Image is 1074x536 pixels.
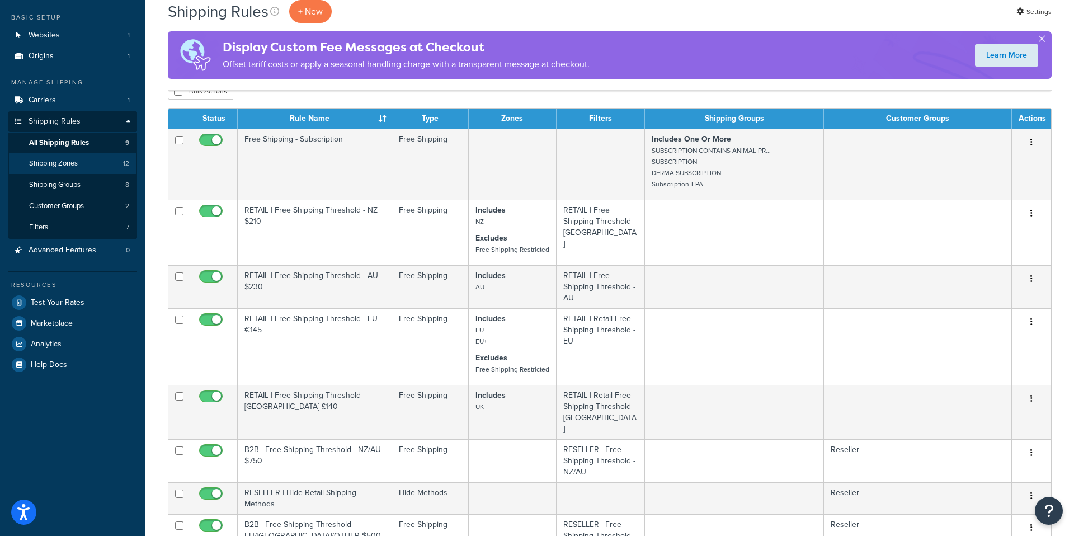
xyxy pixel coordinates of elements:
small: NZ [475,217,484,227]
td: Reseller [824,482,1012,514]
a: Shipping Rules [8,111,137,132]
th: Actions [1012,109,1051,129]
strong: Includes [475,389,506,401]
li: Origins [8,46,137,67]
th: Customer Groups [824,109,1012,129]
a: Filters 7 [8,217,137,238]
a: Advanced Features 0 [8,240,137,261]
li: All Shipping Rules [8,133,137,153]
span: Marketplace [31,319,73,328]
li: Advanced Features [8,240,137,261]
a: Customer Groups 2 [8,196,137,217]
td: RETAIL | Retail Free Shipping Threshold - EU [557,308,645,385]
a: Help Docs [8,355,137,375]
span: Websites [29,31,60,40]
span: 1 [128,31,130,40]
a: Test Your Rates [8,293,137,313]
li: Shipping Rules [8,111,137,239]
td: RETAIL | Free Shipping Threshold - EU €145 [238,308,392,385]
strong: Includes [475,204,506,216]
strong: Includes One Or More [652,133,731,145]
th: Status [190,109,238,129]
th: Type [392,109,469,129]
li: Carriers [8,90,137,111]
td: RESELLER | Free Shipping Threshold - NZ/AU [557,439,645,482]
small: Free Shipping Restricted [475,364,549,374]
li: Customer Groups [8,196,137,217]
td: RETAIL | Free Shipping Threshold - [GEOGRAPHIC_DATA] £140 [238,385,392,439]
li: Shipping Groups [8,175,137,195]
a: Shipping Groups 8 [8,175,137,195]
small: Free Shipping Restricted [475,245,549,255]
a: Carriers 1 [8,90,137,111]
span: 1 [128,51,130,61]
td: RETAIL | Free Shipping Threshold - AU $230 [238,265,392,308]
td: RETAIL | Free Shipping Threshold - NZ $210 [238,200,392,265]
span: All Shipping Rules [29,138,89,148]
td: Free Shipping - Subscription [238,129,392,200]
span: Test Your Rates [31,298,84,308]
small: UK [475,402,484,412]
h4: Display Custom Fee Messages at Checkout [223,38,590,57]
span: Help Docs [31,360,67,370]
span: 0 [126,246,130,255]
span: Carriers [29,96,56,105]
img: duties-banner-06bc72dcb5fe05cb3f9472aba00be2ae8eb53ab6f0d8bb03d382ba314ac3c341.png [168,31,223,79]
span: 2 [125,201,129,211]
span: 9 [125,138,129,148]
span: 7 [126,223,129,232]
td: Free Shipping [392,439,469,482]
a: Settings [1016,4,1052,20]
button: Open Resource Center [1035,497,1063,525]
td: RESELLER | Hide Retail Shipping Methods [238,482,392,514]
strong: Includes [475,270,506,281]
a: Analytics [8,334,137,354]
th: Filters [557,109,645,129]
li: Filters [8,217,137,238]
td: RETAIL | Retail Free Shipping Threshold - [GEOGRAPHIC_DATA] [557,385,645,439]
td: RETAIL | Free Shipping Threshold - [GEOGRAPHIC_DATA] [557,200,645,265]
td: Free Shipping [392,200,469,265]
td: Hide Methods [392,482,469,514]
div: Basic Setup [8,13,137,22]
button: Bulk Actions [168,83,233,100]
span: Origins [29,51,54,61]
th: Zones [469,109,557,129]
span: Customer Groups [29,201,84,211]
td: Free Shipping [392,129,469,200]
span: Shipping Zones [29,159,78,168]
span: Advanced Features [29,246,96,255]
div: Resources [8,280,137,290]
th: Shipping Groups [645,109,825,129]
span: Filters [29,223,48,232]
span: 8 [125,180,129,190]
a: Learn More [975,44,1038,67]
span: 1 [128,96,130,105]
span: Shipping Rules [29,117,81,126]
span: Shipping Groups [29,180,81,190]
li: Websites [8,25,137,46]
a: Marketplace [8,313,137,333]
li: Shipping Zones [8,153,137,174]
span: Analytics [31,340,62,349]
div: Manage Shipping [8,78,137,87]
span: 12 [123,159,129,168]
a: Origins 1 [8,46,137,67]
strong: Includes [475,313,506,325]
th: Rule Name : activate to sort column ascending [238,109,392,129]
h1: Shipping Rules [168,1,268,22]
a: Websites 1 [8,25,137,46]
td: B2B | Free Shipping Threshold - NZ/AU $750 [238,439,392,482]
a: Shipping Zones 12 [8,153,137,174]
td: Free Shipping [392,265,469,308]
td: RETAIL | Free Shipping Threshold - AU [557,265,645,308]
strong: Excludes [475,232,507,244]
td: Free Shipping [392,385,469,439]
small: AU [475,282,484,292]
p: Offset tariff costs or apply a seasonal handling charge with a transparent message at checkout. [223,57,590,72]
td: Reseller [824,439,1012,482]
